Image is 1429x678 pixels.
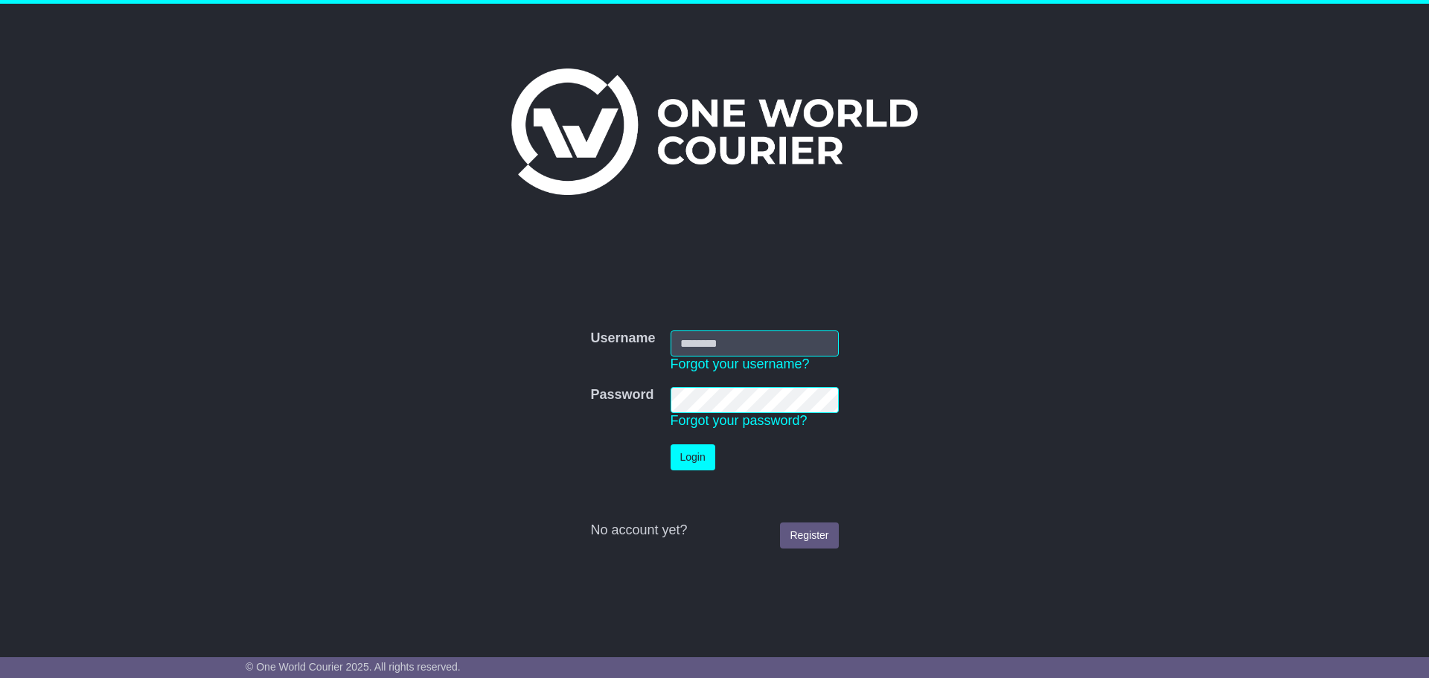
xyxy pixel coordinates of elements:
a: Register [780,522,838,549]
label: Username [590,330,655,347]
label: Password [590,387,653,403]
span: © One World Courier 2025. All rights reserved. [246,661,461,673]
a: Forgot your username? [671,356,810,371]
div: No account yet? [590,522,838,539]
a: Forgot your password? [671,413,808,428]
img: One World [511,68,918,195]
button: Login [671,444,715,470]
